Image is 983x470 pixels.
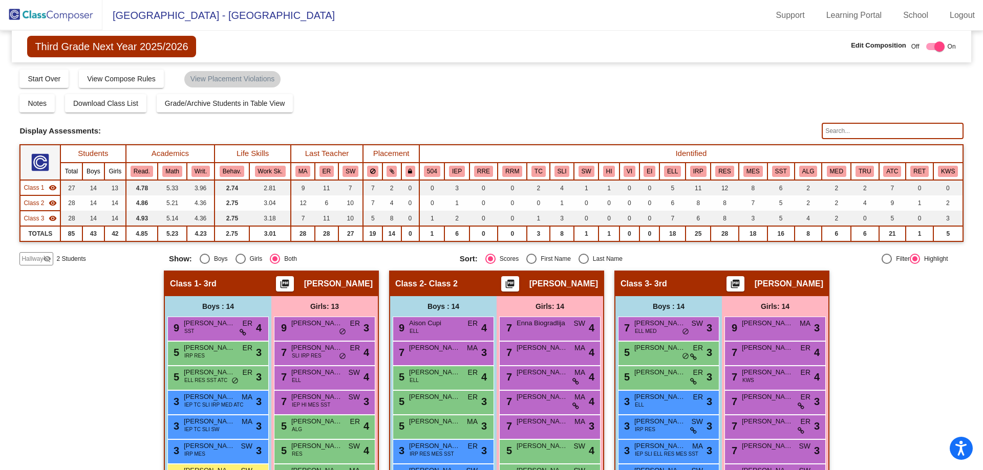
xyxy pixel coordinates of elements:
td: 0 [851,211,879,226]
td: 1 [906,195,933,211]
td: 8 [382,211,401,226]
td: 11 [315,211,338,226]
button: SLI [554,166,570,177]
span: Enna Biogradlija [517,318,568,328]
th: Kindergarten Waiver Student [933,163,963,180]
span: 9 [279,322,287,333]
td: 4.36 [187,211,215,226]
td: 14 [104,211,125,226]
th: Retention [906,163,933,180]
td: 8 [550,226,574,241]
span: Grade/Archive Students in Table View [165,99,285,107]
td: Lisa Torres - 3rd [20,180,60,195]
mat-icon: picture_as_pdf [504,279,516,293]
td: 0 [469,211,498,226]
span: 9 [396,322,404,333]
td: 28 [315,226,338,241]
span: Off [911,42,920,51]
span: 4 [481,320,487,335]
button: Grade/Archive Students in Table View [157,94,293,113]
button: SW [343,166,358,177]
td: 2 [795,180,822,195]
th: Reading Extra Support [711,163,738,180]
td: 0 [619,180,639,195]
button: SW [579,166,594,177]
span: View Compose Rules [87,75,156,83]
span: On [948,42,956,51]
mat-icon: visibility [49,214,57,222]
td: 0 [619,195,639,211]
td: 28 [60,211,82,226]
td: 19 [363,226,382,241]
td: 4 [550,180,574,195]
td: 1 [599,226,619,241]
span: MA [800,318,810,329]
td: 0 [599,195,619,211]
td: 0 [401,180,420,195]
td: 14 [82,211,105,226]
a: Learning Portal [818,7,890,24]
div: Boys : 14 [165,296,271,317]
span: - Class 2 [424,279,458,289]
span: Sort: [460,254,478,263]
span: Hallway [22,254,43,263]
a: Support [768,7,813,24]
td: 0 [574,211,599,226]
button: IEP [449,166,465,177]
td: 3 [444,180,469,195]
button: 504 [424,166,440,177]
td: 6 [659,195,686,211]
th: Placement [363,145,419,163]
td: 3.01 [249,226,291,241]
td: 0 [639,180,659,195]
button: ALG [799,166,818,177]
td: 2 [527,180,550,195]
button: Download Class List [65,94,146,113]
th: Medical Condition [822,163,851,180]
div: Boys : 14 [390,296,497,317]
th: Emotional Impairment (1.5 if primary) [639,163,659,180]
button: RRM [502,166,522,177]
span: Aison Cupi [409,318,460,328]
div: Girls: 13 [271,296,378,317]
td: 5 [879,211,906,226]
span: 3 [707,320,712,335]
th: Sarah Woomer [338,163,363,180]
button: MA [295,166,311,177]
td: 6 [315,195,338,211]
td: 1 [550,195,574,211]
input: Search... [822,123,963,139]
td: 6 [767,180,795,195]
button: Math [162,166,182,177]
td: 0 [619,211,639,226]
td: 0 [906,211,933,226]
button: VI [624,166,635,177]
td: 0 [639,226,659,241]
span: Class 3 [621,279,649,289]
span: [PERSON_NAME] [742,318,793,328]
td: 28 [711,226,738,241]
mat-icon: picture_as_pdf [279,279,291,293]
th: Identified [419,145,963,163]
span: Display Assessments: [19,126,101,136]
th: Truancy / Attendance Concerns [851,163,879,180]
span: 9 [171,322,179,333]
button: Notes [19,94,55,113]
th: English Language Learner [659,163,686,180]
th: Student Support Team Meeting [767,163,795,180]
td: 14 [82,195,105,211]
mat-chip: View Placement Violations [184,71,281,87]
td: 3 [527,226,550,241]
th: Last Teacher [291,145,363,163]
td: 4 [851,195,879,211]
span: 2 Students [56,254,86,263]
td: 4.86 [126,195,158,211]
td: 1 [419,211,444,226]
td: 12 [711,180,738,195]
td: 43 [82,226,105,241]
td: 3.96 [187,180,215,195]
th: Life Skills [215,145,291,163]
td: 27 [60,180,82,195]
th: Keep with students [382,163,401,180]
td: 2 [822,211,851,226]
